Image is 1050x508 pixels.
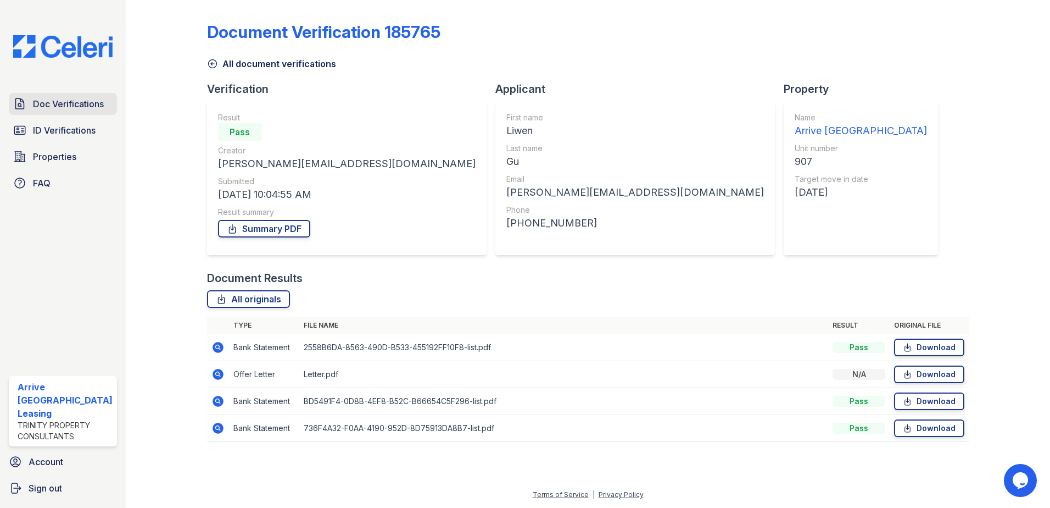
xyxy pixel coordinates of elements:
a: FAQ [9,172,117,194]
div: 907 [795,154,927,169]
a: Name Arrive [GEOGRAPHIC_DATA] [795,112,927,139]
a: Terms of Service [533,490,589,499]
div: Pass [833,342,885,353]
td: Bank Statement [229,388,299,415]
div: Name [795,112,927,123]
div: [DATE] [795,185,927,200]
span: ID Verifications [33,124,96,137]
div: Result [218,112,476,123]
div: Trinity Property Consultants [18,420,113,442]
a: Download [894,393,964,410]
div: Unit number [795,143,927,154]
iframe: chat widget [1004,464,1039,497]
td: Bank Statement [229,415,299,442]
th: File name [299,317,829,334]
a: Download [894,339,964,356]
div: Pass [218,123,262,141]
a: Download [894,419,964,437]
a: Privacy Policy [599,490,644,499]
span: Account [29,455,63,468]
div: Last name [506,143,764,154]
div: Arrive [GEOGRAPHIC_DATA] Leasing [18,380,113,420]
td: 2558B6DA-8563-490D-B533-455192FF10F8-list.pdf [299,334,829,361]
a: Account [4,451,121,473]
a: Summary PDF [218,220,310,238]
div: [PERSON_NAME][EMAIL_ADDRESS][DOMAIN_NAME] [218,156,476,172]
td: Offer Letter [229,361,299,388]
div: First name [506,112,764,123]
th: Result [828,317,890,334]
div: Applicant [495,81,784,97]
span: Properties [33,150,76,163]
div: Property [784,81,947,97]
div: Email [506,174,764,185]
a: ID Verifications [9,119,117,141]
div: Target move in date [795,174,927,185]
div: Document Verification 185765 [207,22,440,42]
div: [PHONE_NUMBER] [506,216,764,231]
div: Document Results [207,270,303,286]
div: Creator [218,145,476,156]
span: FAQ [33,176,51,190]
div: Pass [833,396,885,407]
div: | [593,490,595,499]
div: N/A [833,369,885,380]
a: Sign out [4,477,121,499]
span: Sign out [29,482,62,495]
div: Gu [506,154,764,169]
span: Doc Verifications [33,97,104,111]
td: 736F4A32-F0AA-4190-952D-8D75913DA8B7-list.pdf [299,415,829,442]
td: Bank Statement [229,334,299,361]
a: Properties [9,146,117,168]
div: Arrive [GEOGRAPHIC_DATA] [795,123,927,139]
div: Pass [833,423,885,434]
div: [DATE] 10:04:55 AM [218,187,476,202]
th: Original file [890,317,969,334]
td: BD5491F4-0D8B-4EF8-B52C-B66654C5F296-list.pdf [299,388,829,415]
div: Result summary [218,207,476,218]
img: CE_Logo_Blue-a8612792a0a2168367f1c8372b55b34899dd931a85d93a1a3d3e32e68fde9ad4.png [4,35,121,58]
div: Phone [506,205,764,216]
div: Verification [207,81,495,97]
a: Doc Verifications [9,93,117,115]
a: Download [894,366,964,383]
th: Type [229,317,299,334]
td: Letter.pdf [299,361,829,388]
div: Liwen [506,123,764,139]
a: All document verifications [207,57,336,70]
div: Submitted [218,176,476,187]
div: [PERSON_NAME][EMAIL_ADDRESS][DOMAIN_NAME] [506,185,764,200]
a: All originals [207,290,290,308]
